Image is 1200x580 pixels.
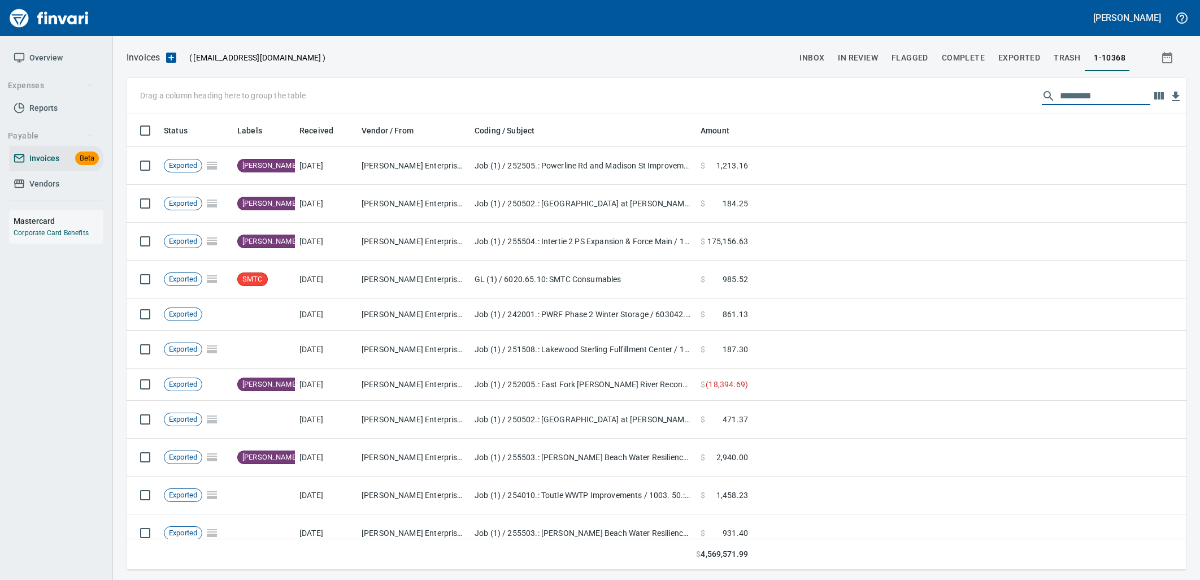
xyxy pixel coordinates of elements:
span: trash [1054,51,1080,65]
span: Flagged [892,51,928,65]
td: Job (1) / 250502.: [GEOGRAPHIC_DATA] at [PERSON_NAME][GEOGRAPHIC_DATA] / 8520. 01.: BS1 - Dewater... [470,401,696,439]
span: Exported [164,236,202,247]
span: $ [701,490,705,501]
span: Invoices [29,152,59,166]
span: Overview [29,51,63,65]
span: 1,213.16 [716,160,748,171]
span: inbox [799,51,824,65]
button: Payable [3,125,98,146]
span: ( 18,394.69 ) [706,379,748,390]
span: $ [701,344,705,355]
td: Job (1) / 252505.: Powerline Rd and Madison St Improvements / 14. 05.: Madison Water Main / 3: Ma... [470,147,696,185]
p: Drag a column heading here to group the table [140,90,306,101]
span: 175,156.63 [707,236,749,247]
td: [PERSON_NAME] Enterprises Inc (1-10368) [357,261,470,298]
td: [PERSON_NAME] Enterprises Inc (1-10368) [357,331,470,369]
span: Vendor / From [362,124,428,137]
td: [PERSON_NAME] Enterprises Inc (1-10368) [357,401,470,439]
td: [DATE] [295,261,357,298]
td: [DATE] [295,147,357,185]
span: Pages Split [202,274,221,283]
td: [PERSON_NAME] Enterprises Inc (1-10368) [357,369,470,401]
span: Exported [164,198,202,209]
td: Job (1) / 250502.: [GEOGRAPHIC_DATA] at [PERSON_NAME][GEOGRAPHIC_DATA] / 8520. 01.: BS1 - Dewater... [470,185,696,223]
span: 1-10368 [1094,51,1125,65]
td: Job (1) / 255503.: [PERSON_NAME] Beach Water Resiliency / 10. 01.: Pipe Materials / 3: Material [470,514,696,552]
td: [PERSON_NAME] Enterprises Inc (1-10368) [357,439,470,477]
span: Exported [164,528,202,539]
span: Received [299,124,333,137]
span: Exported [998,51,1040,65]
span: Exported [164,490,202,501]
span: Amount [701,124,744,137]
span: [EMAIL_ADDRESS][DOMAIN_NAME] [192,52,322,63]
span: Pages Split [202,452,221,461]
span: Expenses [8,79,93,93]
span: In Review [838,51,878,65]
span: Exported [164,452,202,463]
span: $ [701,160,705,171]
span: Complete [942,51,985,65]
span: Exported [164,309,202,320]
button: Download Table [1167,88,1184,105]
a: Corporate Card Benefits [14,229,89,237]
td: Job (1) / 254010.: Toutle WWTP Improvements / 1003. 50.: Pipe Materials Supply / 3: Material [470,477,696,514]
span: Reports [29,101,58,115]
span: Payable [8,129,93,143]
a: Vendors [9,171,103,197]
td: [PERSON_NAME] Enterprises Inc (1-10368) [357,223,470,261]
td: Job (1) / 255503.: [PERSON_NAME] Beach Water Resiliency / 63. .: Fusion Machine / 5: Other [470,439,696,477]
span: 985.52 [723,274,748,285]
td: [DATE] [295,477,357,514]
td: GL (1) / 6020.65.10: SMTC Consumables [470,261,696,298]
span: Exported [164,274,202,285]
span: [PERSON_NAME] [238,236,302,247]
p: ( ) [182,52,325,63]
span: $ [701,379,705,390]
span: Pages Split [202,236,221,245]
span: 187.30 [723,344,748,355]
span: 1,458.23 [716,490,748,501]
span: $ [701,236,705,247]
nav: breadcrumb [127,51,160,64]
span: $ [701,452,705,463]
td: [DATE] [295,369,357,401]
span: 184.25 [723,198,748,209]
td: Job (1) / 252005.: East Fork [PERSON_NAME] River Reconnection / 8520. .: Isolation Area Pumping /... [470,369,696,401]
span: Pages Split [202,490,221,499]
span: Vendors [29,177,59,191]
span: $ [701,309,705,320]
span: SMTC [238,274,267,285]
span: 931.40 [723,527,748,539]
p: Invoices [127,51,160,64]
span: $ [701,274,705,285]
span: Exported [164,344,202,355]
td: Job (1) / 255504.: Intertie 2 PS Expansion & Force Main / 10. 07.: Seg B - Pipe Rollup / 3: Material [470,223,696,261]
td: [PERSON_NAME] Enterprises Inc (1-10368) [357,477,470,514]
button: Expenses [3,75,98,96]
span: Pages Split [202,414,221,423]
img: Finvari [7,5,92,32]
span: Coding / Subject [475,124,534,137]
td: [DATE] [295,223,357,261]
span: Received [299,124,348,137]
td: [DATE] [295,185,357,223]
span: $ [696,548,701,560]
td: [PERSON_NAME] Enterprises Inc (1-10368) [357,514,470,552]
span: Pages Split [202,528,221,537]
td: [PERSON_NAME] Enterprises Inc (1-10368) [357,185,470,223]
button: [PERSON_NAME] [1090,9,1164,27]
td: [PERSON_NAME] Enterprises Inc (1-10368) [357,298,470,331]
h6: Mastercard [14,215,103,227]
span: 4,569,571.99 [701,548,748,560]
td: [PERSON_NAME] Enterprises Inc (1-10368) [357,147,470,185]
span: Vendor / From [362,124,414,137]
span: Pages Split [202,161,221,170]
td: [DATE] [295,298,357,331]
span: Pages Split [202,198,221,207]
button: Choose columns to display [1150,88,1167,105]
td: Job (1) / 251508.: Lakewood Sterling Fulfillment Center / 14. . 03: Irrigation Sleeves / 3: Material [470,331,696,369]
span: $ [701,198,705,209]
span: $ [701,527,705,539]
span: Beta [75,152,99,165]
